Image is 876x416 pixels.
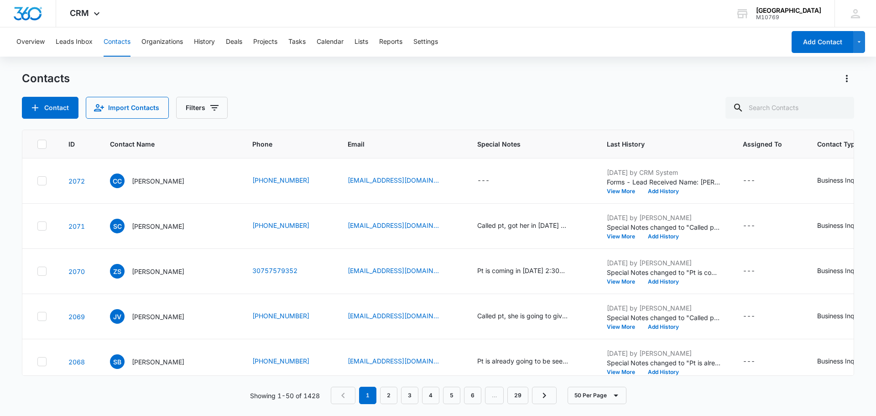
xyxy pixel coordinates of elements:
button: Lists [355,27,368,57]
div: Business Inquiry [817,356,866,366]
div: Special Notes - Called pt, got her in 10/07/2025 at 2 - Select to Edit Field [477,221,585,232]
div: Email - sissy2015@gmail.com - Select to Edit Field [348,356,455,367]
button: Leads Inbox [56,27,93,57]
span: Phone [252,139,313,149]
span: SC [110,219,125,233]
div: Special Notes - - Select to Edit Field [477,175,506,186]
a: Navigate to contact details page for Zachery Stockton [68,268,85,275]
a: [PHONE_NUMBER] [252,356,309,366]
span: Last History [607,139,708,149]
a: [PHONE_NUMBER] [252,311,309,321]
button: History [194,27,215,57]
p: Showing 1-50 of 1428 [250,391,320,400]
button: Projects [253,27,277,57]
button: View More [607,324,641,330]
div: --- [743,266,755,277]
input: Search Contacts [725,97,854,119]
button: Add History [641,369,685,375]
div: Contact Name - Savannah Chacon - Select to Edit Field [110,219,201,233]
p: [PERSON_NAME] [132,267,184,276]
div: --- [743,356,755,367]
button: Deals [226,27,242,57]
p: [DATE] by CRM System [607,168,721,177]
button: Overview [16,27,45,57]
p: [DATE] by [PERSON_NAME] [607,348,721,358]
p: [PERSON_NAME] [132,221,184,231]
a: [PHONE_NUMBER] [252,221,309,230]
div: --- [743,311,755,322]
div: Assigned To - - Select to Edit Field [743,311,772,322]
div: Phone - (208) 797-0464 - Select to Edit Field [252,356,326,367]
span: ID [68,139,75,149]
p: Special Notes changed to "Called pt, got her in [DATE] at 2" [607,222,721,232]
button: View More [607,234,641,239]
button: Add History [641,279,685,284]
div: Pt is already going to be seen on [DATE] [477,356,568,366]
a: Next Page [532,387,557,404]
p: [DATE] by [PERSON_NAME] [607,258,721,268]
div: Special Notes - Called pt, she is going to give us a call back. - Select to Edit Field [477,311,585,322]
a: Navigate to contact details page for Jeidy Villalobos [68,313,85,321]
div: Special Notes - Pt is already going to be seen on 10/15/2025 - Select to Edit Field [477,356,585,367]
button: Organizations [141,27,183,57]
button: Add History [641,189,685,194]
a: 30757579352 [252,266,297,275]
nav: Pagination [331,387,557,404]
em: 1 [359,387,376,404]
button: Add History [641,234,685,239]
div: Assigned To - - Select to Edit Field [743,356,772,367]
div: --- [477,175,490,186]
div: Assigned To - - Select to Edit Field [743,221,772,232]
button: Add Contact [792,31,853,53]
a: Page 2 [380,387,397,404]
h1: Contacts [22,72,70,85]
span: ZS [110,264,125,279]
button: View More [607,279,641,284]
a: Navigate to contact details page for Savannah Chacon [68,222,85,230]
div: Business Inquiry [817,266,866,275]
button: Import Contacts [86,97,169,119]
div: Phone - (307) 757-7146 - Select to Edit Field [252,221,326,232]
p: Special Notes changed to "Called pt, she is going to give us a call back." [607,313,721,322]
span: JV [110,309,125,324]
button: Tasks [288,27,306,57]
a: [EMAIL_ADDRESS][DOMAIN_NAME] [348,356,439,366]
div: Assigned To - - Select to Edit Field [743,266,772,277]
button: View More [607,189,641,194]
div: Special Notes - Pt is coming in 10/07/2025 at 2:30pm - Select to Edit Field [477,266,585,277]
div: Business Inquiry [817,221,866,230]
a: [EMAIL_ADDRESS][DOMAIN_NAME] [348,221,439,230]
div: Business Inquiry [817,311,866,321]
div: Email - villalobosjeidy3@gmail.com - Select to Edit Field [348,311,455,322]
span: Contact Name [110,139,217,149]
div: Phone - (740) 572-3739 - Select to Edit Field [252,175,326,186]
a: [EMAIL_ADDRESS][DOMAIN_NAME] [348,266,439,275]
button: Add Contact [22,97,78,119]
a: Page 4 [422,387,439,404]
button: Settings [413,27,438,57]
div: Called pt, got her in [DATE] at 2 [477,221,568,230]
button: Add History [641,324,685,330]
span: Assigned To [743,139,782,149]
div: account name [756,7,821,14]
a: Navigate to contact details page for Samantha Barrow [68,358,85,366]
span: SB [110,354,125,369]
p: [DATE] by [PERSON_NAME] [607,303,721,313]
div: Contact Name - Zachery Stockton - Select to Edit Field [110,264,201,279]
p: Special Notes changed to "Pt is already going to be seen on [DATE]" [607,358,721,368]
button: Calendar [317,27,344,57]
div: Phone - 30757579352 - Select to Edit Field [252,266,314,277]
div: Pt is coming in [DATE] 2:30pm [477,266,568,275]
a: Navigate to contact details page for Cathy Campbell [68,177,85,185]
div: Phone - (970) 571-4503 - Select to Edit Field [252,311,326,322]
span: Special Notes [477,139,585,149]
button: Actions [839,71,854,86]
div: account id [756,14,821,21]
div: Assigned To - - Select to Edit Field [743,175,772,186]
div: Email - Grahamcracker3173@gmail.com - Select to Edit Field [348,266,455,277]
p: [PERSON_NAME] [132,357,184,367]
p: [DATE] by [PERSON_NAME] [607,213,721,222]
div: Email - campbellsoup1234@yahoo.com - Select to Edit Field [348,175,455,186]
span: CC [110,174,125,188]
div: Business Inquiry [817,175,866,185]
